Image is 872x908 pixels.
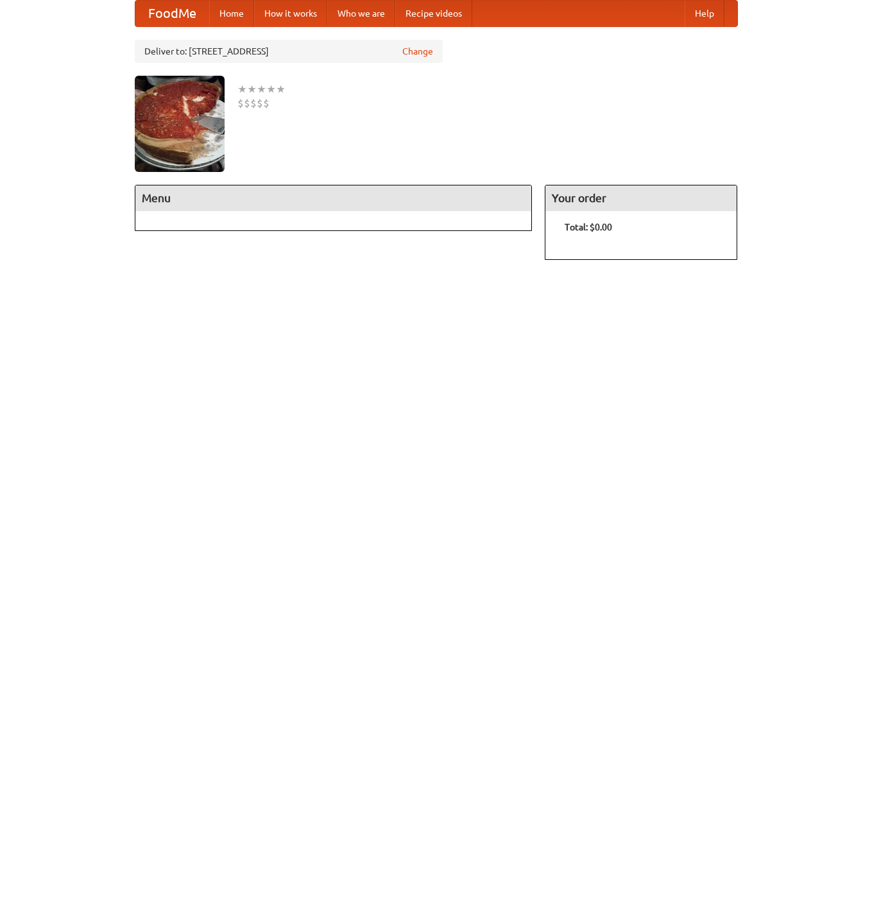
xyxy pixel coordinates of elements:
a: Who we are [327,1,395,26]
div: Deliver to: [STREET_ADDRESS] [135,40,443,63]
a: Change [402,45,433,58]
a: Home [209,1,254,26]
a: FoodMe [135,1,209,26]
a: Help [685,1,724,26]
li: ★ [257,82,266,96]
li: ★ [276,82,286,96]
h4: Menu [135,185,532,211]
h4: Your order [545,185,737,211]
li: $ [250,96,257,110]
li: $ [257,96,263,110]
a: How it works [254,1,327,26]
b: Total: $0.00 [565,222,612,232]
a: Recipe videos [395,1,472,26]
li: ★ [237,82,247,96]
li: $ [263,96,269,110]
li: $ [244,96,250,110]
img: angular.jpg [135,76,225,172]
li: $ [237,96,244,110]
li: ★ [266,82,276,96]
li: ★ [247,82,257,96]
